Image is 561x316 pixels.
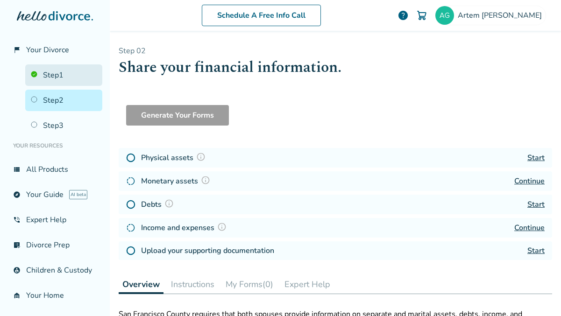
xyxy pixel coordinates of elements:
[13,166,21,173] span: view_list
[527,199,545,210] a: Start
[196,152,206,162] img: Question Mark
[458,10,546,21] span: Artem [PERSON_NAME]
[119,56,552,79] h1: Share your financial information.
[13,216,21,224] span: phone_in_talk
[514,271,561,316] iframe: Chat Widget
[13,292,21,299] span: garage_home
[26,45,69,55] span: Your Divorce
[281,275,334,294] button: Expert Help
[13,241,21,249] span: list_alt_check
[514,223,545,233] a: Continue
[119,46,552,56] p: Step 0 2
[126,246,135,255] img: Not Started
[435,6,454,25] img: artygoldman@wonderfamily.com
[141,152,208,164] h4: Physical assets
[217,222,227,232] img: Question Mark
[7,184,102,205] a: exploreYour GuideAI beta
[126,176,135,186] img: In Progress
[7,209,102,231] a: phone_in_talkExpert Help
[126,153,135,162] img: Not Started
[514,176,545,186] a: Continue
[141,175,213,187] h4: Monetary assets
[527,246,545,256] a: Start
[13,46,21,54] span: flag_2
[7,285,102,306] a: garage_homeYour Home
[416,10,427,21] img: Cart
[398,10,409,21] a: help
[201,176,210,185] img: Question Mark
[141,245,274,256] h4: Upload your supporting documentation
[7,260,102,281] a: account_childChildren & Custody
[126,223,135,232] img: In Progress
[164,199,174,208] img: Question Mark
[527,153,545,163] a: Start
[7,39,102,61] a: flag_2Your Divorce
[126,200,135,209] img: Not Started
[25,115,102,136] a: Step3
[119,275,163,294] button: Overview
[7,159,102,180] a: view_listAll Products
[202,5,321,26] a: Schedule A Free Info Call
[7,234,102,256] a: list_alt_checkDivorce Prep
[222,275,277,294] button: My Forms(0)
[7,136,102,155] li: Your Resources
[141,222,229,234] h4: Income and expenses
[13,267,21,274] span: account_child
[141,198,177,211] h4: Debts
[25,90,102,111] a: Step2
[69,190,87,199] span: AI beta
[167,275,218,294] button: Instructions
[13,191,21,198] span: explore
[514,271,561,316] div: Виджет чата
[25,64,102,86] a: Step1
[126,105,229,126] button: Generate Your Forms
